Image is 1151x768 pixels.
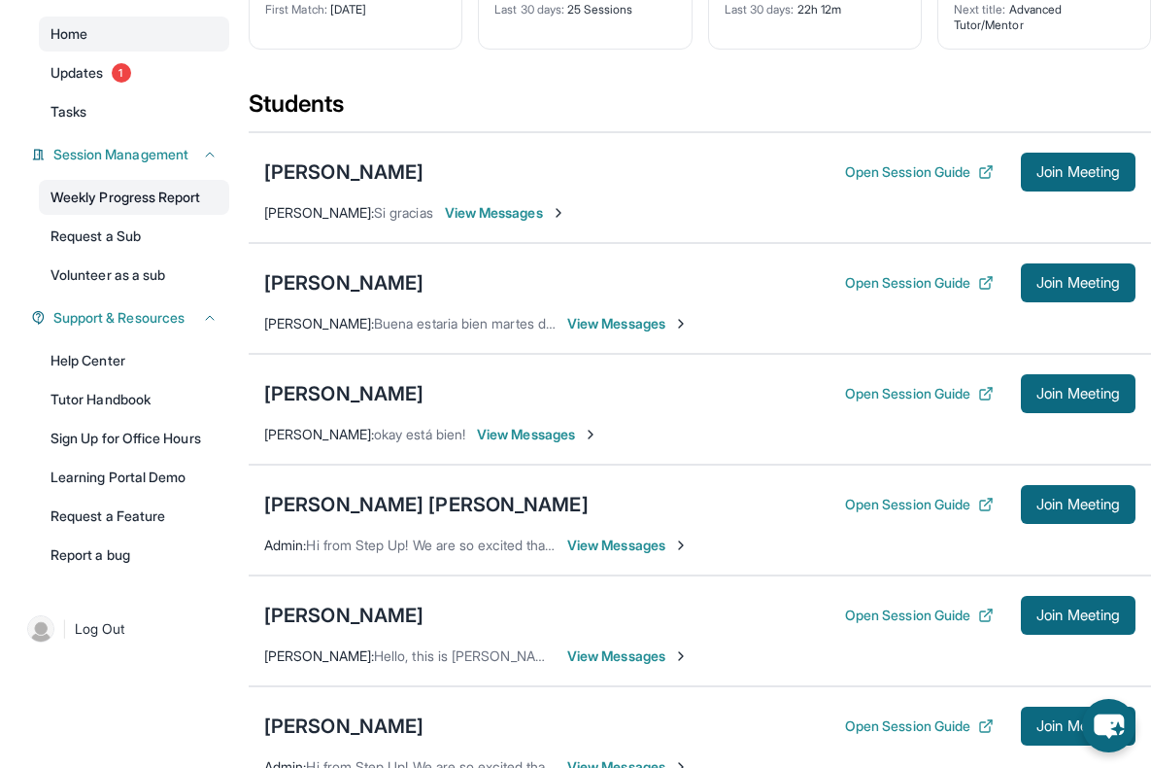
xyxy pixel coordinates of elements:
[265,2,327,17] span: First Match :
[39,55,229,90] a: Updates1
[51,63,104,83] span: Updates
[39,180,229,215] a: Weekly Progress Report
[46,145,218,164] button: Session Management
[112,63,131,83] span: 1
[75,619,125,639] span: Log Out
[62,617,67,641] span: |
[264,204,374,221] span: [PERSON_NAME] :
[673,648,689,664] img: Chevron-Right
[1036,388,1120,400] span: Join Meeting
[374,315,776,332] span: Buena estaria bien martes de 7-8 y miércoles 7-8 muchas gracias
[19,608,229,650] a: |Log Out
[264,491,589,518] div: [PERSON_NAME] [PERSON_NAME]
[1021,707,1135,746] button: Join Meeting
[1021,153,1135,192] button: Join Meeting
[551,205,566,221] img: Chevron-Right
[1021,485,1135,524] button: Join Meeting
[51,102,86,122] span: Tasks
[567,536,689,555] span: View Messages
[264,315,374,332] span: [PERSON_NAME] :
[583,427,598,442] img: Chevron-Right
[374,426,465,442] span: okay está bien!
[39,382,229,417] a: Tutor Handbook
[264,647,374,664] span: [PERSON_NAME] :
[673,538,689,553] img: Chevron-Right
[27,615,54,643] img: user-img
[1082,699,1135,752] button: chat-button
[39,421,229,456] a: Sign Up for Office Hours
[845,606,994,625] button: Open Session Guide
[46,308,218,328] button: Support & Resources
[39,460,229,495] a: Learning Portal Demo
[567,646,689,666] span: View Messages
[494,2,564,17] span: Last 30 days :
[1021,263,1135,302] button: Join Meeting
[264,537,306,553] span: Admin :
[845,162,994,182] button: Open Session Guide
[264,602,423,629] div: [PERSON_NAME]
[374,204,433,221] span: Si gracias
[567,314,689,333] span: View Messages
[673,316,689,332] img: Chevron-Right
[477,425,598,444] span: View Messages
[39,499,229,534] a: Request a Feature
[39,538,229,573] a: Report a bug
[954,2,1006,17] span: Next title :
[1036,277,1120,289] span: Join Meeting
[725,2,795,17] span: Last 30 days :
[1021,374,1135,413] button: Join Meeting
[53,308,185,328] span: Support & Resources
[39,258,229,293] a: Volunteer as a sub
[845,495,994,514] button: Open Session Guide
[264,426,374,442] span: [PERSON_NAME] :
[39,94,229,129] a: Tasks
[51,24,87,44] span: Home
[249,88,1151,131] div: Students
[1036,166,1120,178] span: Join Meeting
[264,269,423,297] div: [PERSON_NAME]
[39,219,229,254] a: Request a Sub
[845,716,994,736] button: Open Session Guide
[39,17,229,52] a: Home
[845,273,994,293] button: Open Session Guide
[1036,499,1120,510] span: Join Meeting
[845,384,994,403] button: Open Session Guide
[39,343,229,378] a: Help Center
[445,203,566,223] span: View Messages
[264,713,423,740] div: [PERSON_NAME]
[1036,720,1120,732] span: Join Meeting
[264,158,423,186] div: [PERSON_NAME]
[1036,610,1120,621] span: Join Meeting
[1021,596,1135,635] button: Join Meeting
[264,380,423,407] div: [PERSON_NAME]
[53,145,188,164] span: Session Management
